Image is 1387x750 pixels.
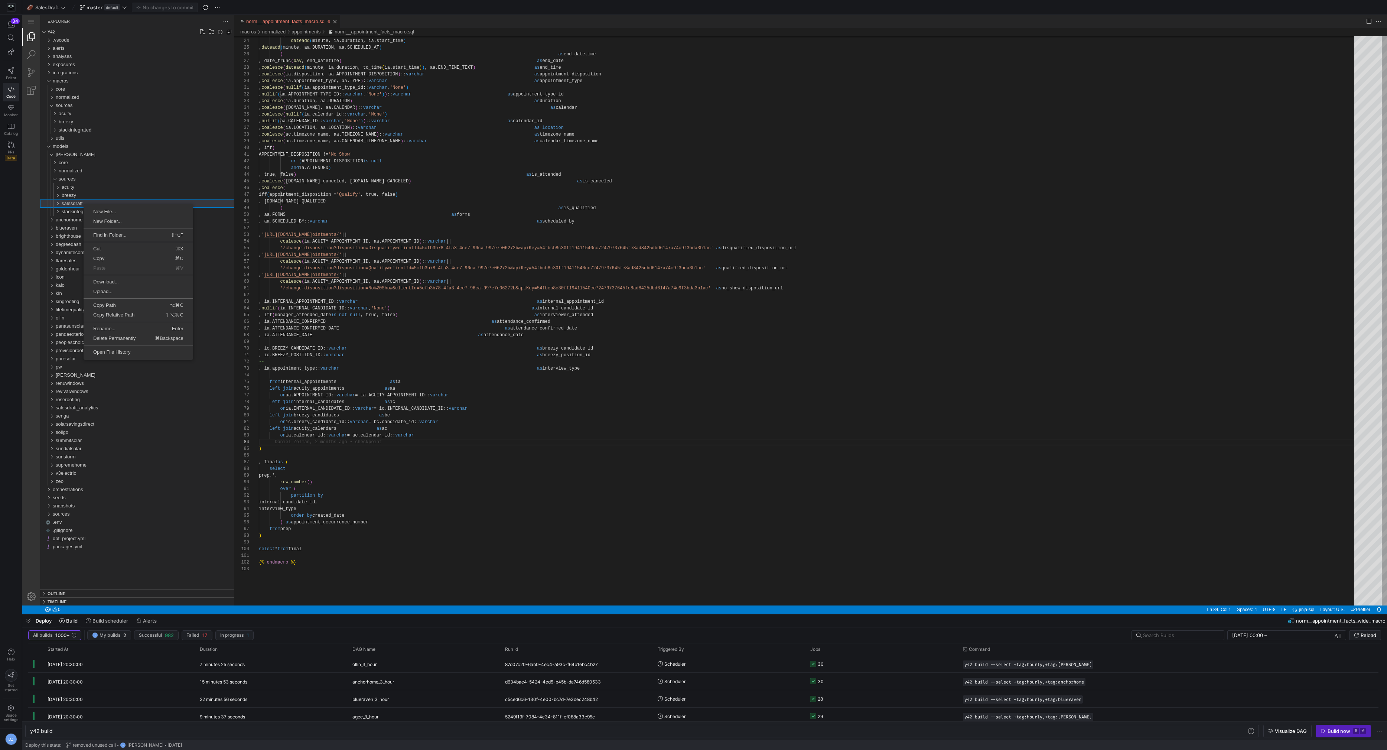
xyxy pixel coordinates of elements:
div: 34 [11,18,20,24]
span: Build [66,618,78,624]
span: 17 [202,632,208,638]
button: Failed17 [182,630,212,640]
button: Getstarted [3,666,19,695]
div: DZ [120,742,126,748]
a: Code [3,83,19,101]
span: Editor [6,75,16,80]
span: 1000+ [55,632,70,638]
span: Scheduler [664,708,686,725]
span: Find in Folder... [61,218,122,223]
span: Paste [61,251,110,256]
span: master [87,4,102,10]
input: Start datetime [1232,632,1263,638]
span: Copy Path [61,288,115,293]
span: New Folder... [61,204,171,209]
span: Open File History [61,335,171,340]
span: removed unused call [73,743,116,748]
span: Help [6,657,16,661]
span: Visualize DAG [1275,728,1307,734]
span: Triggered By [658,647,684,652]
span: Successful [139,633,162,638]
span: [DATE] 20:30:00 [48,697,83,702]
span: 982 [165,632,174,638]
span: [DATE] 20:30:00 [48,662,83,667]
y42-duration: 22 minutes 56 seconds [200,697,247,702]
div: d634bae4-5424-4ed5-b45b-da746d580533 [501,673,653,690]
span: Enter [115,311,171,316]
button: All builds1000+ [28,630,81,640]
span: Code [6,94,16,98]
y42-duration: 15 minutes 53 seconds [200,679,247,685]
span: Deploy [36,618,52,624]
button: Help [3,645,19,665]
a: Catalog [3,120,19,139]
span: Scheduler [664,673,686,690]
span: Run Id [505,647,518,652]
button: Successful982 [134,630,179,640]
span: Started At [48,647,68,652]
span: ⌥⌘C [115,288,171,293]
button: DZMy builds2 [87,630,131,640]
span: Get started [4,683,17,692]
div: DZ [5,733,17,745]
span: [PERSON_NAME] [127,743,163,748]
input: Search Builds [1143,632,1218,638]
img: https://storage.googleapis.com/y42-prod-data-exchange/images/Yf2Qvegn13xqq0DljGMI0l8d5Zqtiw36EXr8... [7,4,15,11]
span: agee_3_hour [352,708,378,725]
div: 87d07c20-6ab0-4ec4-a93c-f64b1ebc4b27 [501,655,653,672]
div: 29 [818,708,823,725]
span: Monitor [4,113,18,117]
span: 1 [247,632,249,638]
span: Deploy this state: [25,743,61,748]
button: 34 [3,18,19,31]
span: Failed [186,633,199,638]
span: My builds [100,633,120,638]
span: Space settings [4,713,18,722]
span: y42 build --select +tag:hourly,+tag:blueraven [964,697,1081,702]
span: Alerts [143,618,157,624]
span: ollin_3_hour [352,656,377,673]
span: Catalog [4,131,18,136]
a: Editor [3,64,19,83]
span: In progress [220,633,244,638]
span: y42 build --select +tag:hourly,+tag:anchorhome [964,679,1084,685]
y42-duration: 7 minutes 25 seconds [200,662,245,667]
span: Copy Relative Path [61,298,126,302]
span: Download... [61,264,171,269]
button: In progress1 [215,630,254,640]
div: DZ [92,632,98,638]
span: y42 build --select +tag:hourly,+tag:[PERSON_NAME] [964,714,1092,720]
button: Build now⌘⏎ [1316,725,1371,737]
kbd: ⏎ [1360,728,1366,734]
span: Reload [1361,632,1376,638]
span: PRs [8,150,14,154]
div: 30 [818,673,824,690]
span: Command [969,647,990,652]
span: Duration [200,647,218,652]
a: Monitor [3,101,19,120]
div: 28 [818,690,823,708]
button: Reload [1349,630,1381,640]
y42-duration: 9 minutes 37 seconds [200,714,245,720]
div: Build now [1328,728,1350,734]
span: All builds [33,633,52,638]
span: default [104,4,120,10]
span: Upload... [61,274,171,279]
button: Visualize DAG [1263,725,1312,737]
span: [DATE] 20:30:00 [48,714,83,720]
span: 🏈 [27,5,32,10]
span: SalesDraft [35,4,59,10]
span: [DATE] 20:30:00 [48,679,83,685]
span: Scheduler [664,655,686,673]
a: Spacesettings [3,701,19,725]
span: ⌘C [109,241,170,246]
span: – [1264,632,1267,638]
button: Build [56,614,81,627]
span: Delete Permanently [61,321,123,326]
span: y42 build [30,728,53,734]
span: Copy [61,241,109,246]
span: DAG Name [352,647,375,652]
span: Jobs [810,647,820,652]
a: PRsBeta [3,139,19,164]
span: Cut [61,231,107,236]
